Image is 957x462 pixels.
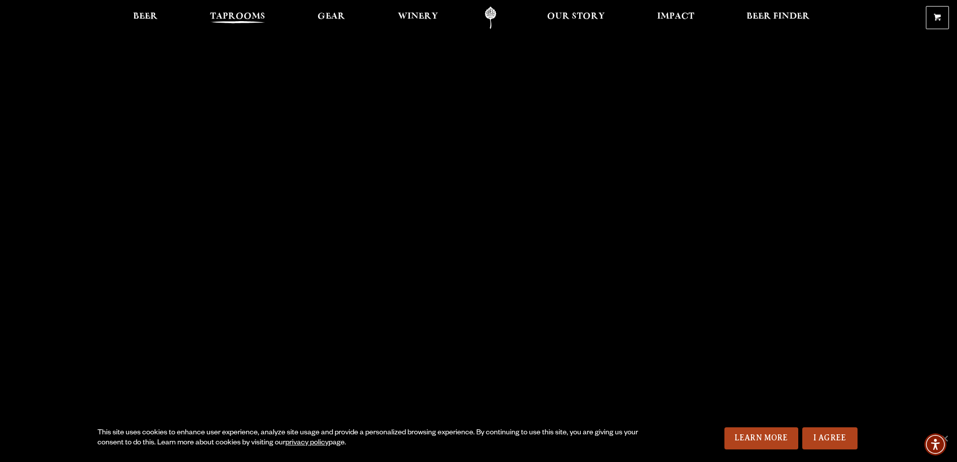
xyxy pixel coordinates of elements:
a: Odell Home [472,7,509,29]
div: Accessibility Menu [924,433,946,455]
a: Taprooms [203,7,272,29]
a: Beer Finder [740,7,816,29]
span: Impact [657,13,694,21]
span: Winery [398,13,438,21]
span: Beer Finder [747,13,810,21]
span: Beer [133,13,158,21]
a: Our Story [541,7,611,29]
span: Gear [317,13,345,21]
a: Gear [311,7,352,29]
a: Beer [127,7,164,29]
div: This site uses cookies to enhance user experience, analyze site usage and provide a personalized ... [97,428,642,448]
a: I Agree [802,427,858,449]
span: Our Story [547,13,605,21]
a: Learn More [724,427,798,449]
a: Impact [651,7,701,29]
a: Winery [391,7,445,29]
a: privacy policy [285,439,329,447]
span: Taprooms [210,13,265,21]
